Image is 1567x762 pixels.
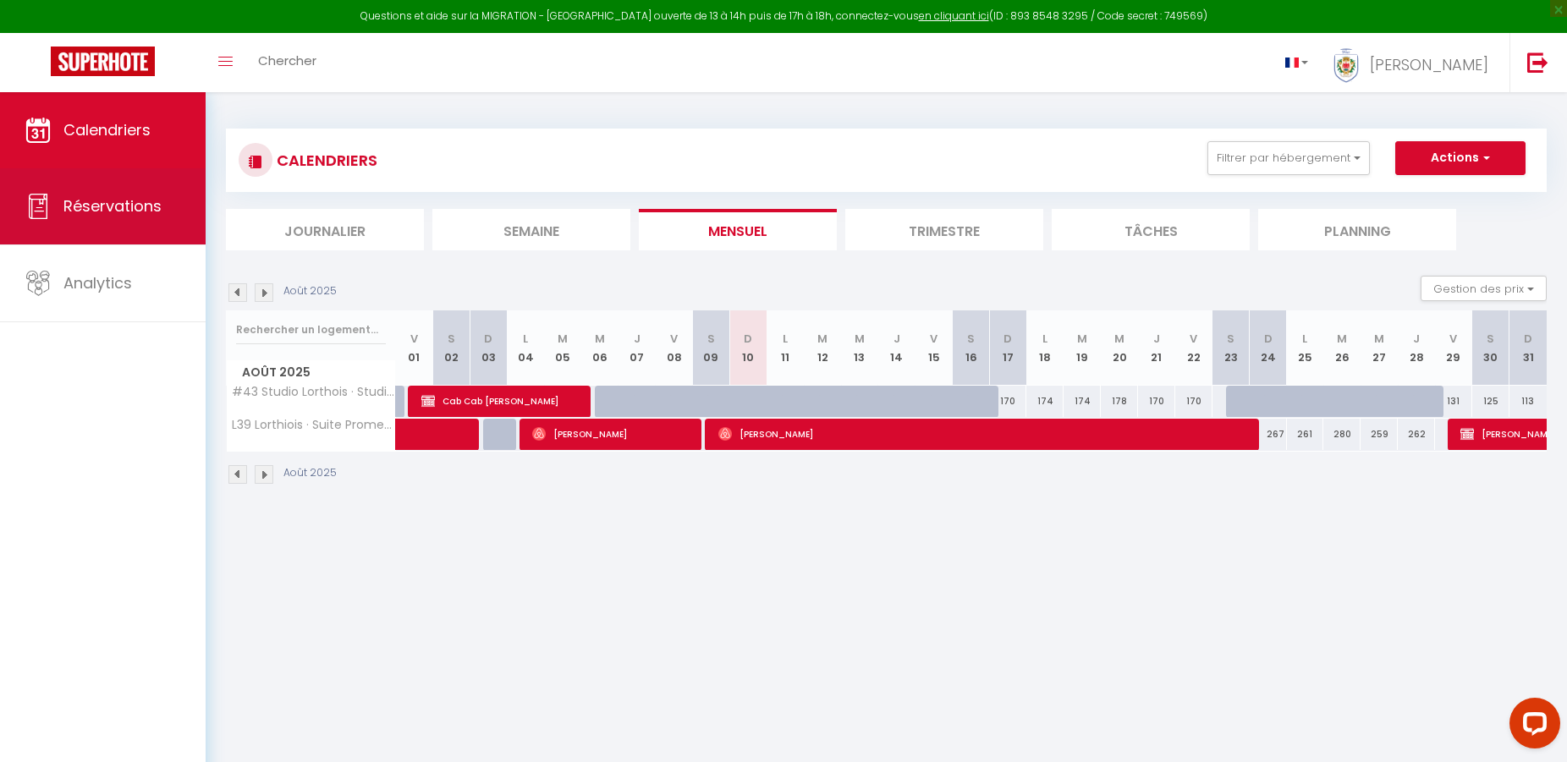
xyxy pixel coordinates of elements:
abbr: V [410,331,418,347]
th: 17 [990,310,1027,386]
li: Trimestre [845,209,1043,250]
th: 05 [544,310,581,386]
th: 21 [1138,310,1175,386]
abbr: M [817,331,827,347]
iframe: LiveChat chat widget [1496,691,1567,762]
div: 262 [1398,419,1435,450]
a: Chercher [245,33,329,92]
img: Super Booking [51,47,155,76]
span: [PERSON_NAME] [532,418,694,450]
button: Actions [1395,141,1526,175]
th: 10 [729,310,767,386]
div: 280 [1323,419,1361,450]
abbr: S [707,331,715,347]
abbr: L [523,331,528,347]
li: Semaine [432,209,630,250]
img: ... [1333,48,1359,83]
abbr: V [930,331,937,347]
th: 18 [1026,310,1064,386]
abbr: L [1042,331,1047,347]
p: Août 2025 [283,283,337,299]
th: 04 [507,310,544,386]
a: ... [PERSON_NAME] [1321,33,1509,92]
abbr: M [1114,331,1124,347]
abbr: D [1003,331,1012,347]
th: 07 [619,310,656,386]
span: Cab Cab [PERSON_NAME] [421,385,583,417]
button: Filtrer par hébergement [1207,141,1370,175]
th: 29 [1435,310,1472,386]
abbr: V [1190,331,1197,347]
div: 113 [1509,386,1547,417]
span: [PERSON_NAME] [718,418,1252,450]
a: en cliquant ici [919,8,989,23]
h3: CALENDRIERS [272,141,377,179]
th: 12 [804,310,841,386]
th: 16 [953,310,990,386]
div: 131 [1435,386,1472,417]
th: 28 [1398,310,1435,386]
th: 30 [1472,310,1509,386]
abbr: L [1302,331,1307,347]
span: [PERSON_NAME] [1370,54,1488,75]
span: Réservations [63,195,162,217]
li: Tâches [1052,209,1250,250]
th: 13 [841,310,878,386]
abbr: L [783,331,788,347]
abbr: D [484,331,492,347]
div: 170 [990,386,1027,417]
th: 09 [693,310,730,386]
span: Chercher [258,52,316,69]
img: logout [1527,52,1548,73]
th: 20 [1101,310,1138,386]
div: 170 [1175,386,1212,417]
abbr: J [1413,331,1420,347]
abbr: M [595,331,605,347]
th: 15 [915,310,953,386]
div: 259 [1361,419,1398,450]
p: Août 2025 [283,465,337,481]
input: Rechercher un logement... [236,315,386,345]
div: 267 [1250,419,1287,450]
th: 14 [878,310,915,386]
span: L39 Lorthiois · Suite Promenade des Anglais, Vue Mer/Terrasse&WIFI [229,419,399,431]
abbr: V [670,331,678,347]
span: Calendriers [63,119,151,140]
abbr: M [1077,331,1087,347]
abbr: M [558,331,568,347]
li: Journalier [226,209,424,250]
abbr: J [1153,331,1160,347]
div: 178 [1101,386,1138,417]
span: #43 Studio Lorthois · Studio Design vue Mer clim terrasse Wifi 1min Mer [229,386,399,398]
abbr: S [448,331,455,347]
th: 24 [1250,310,1287,386]
span: Analytics [63,272,132,293]
abbr: S [1227,331,1234,347]
th: 22 [1175,310,1212,386]
abbr: S [1487,331,1494,347]
div: 174 [1026,386,1064,417]
abbr: M [855,331,865,347]
div: 261 [1287,419,1324,450]
div: 170 [1138,386,1175,417]
li: Planning [1258,209,1456,250]
abbr: V [1449,331,1457,347]
th: 31 [1509,310,1547,386]
th: 25 [1287,310,1324,386]
button: Gestion des prix [1421,276,1547,301]
th: 23 [1212,310,1250,386]
abbr: M [1374,331,1384,347]
abbr: S [967,331,975,347]
div: 174 [1064,386,1101,417]
abbr: D [1264,331,1273,347]
th: 03 [470,310,507,386]
abbr: D [1524,331,1532,347]
th: 08 [656,310,693,386]
li: Mensuel [639,209,837,250]
th: 01 [396,310,433,386]
th: 11 [767,310,804,386]
div: 125 [1472,386,1509,417]
abbr: J [634,331,641,347]
abbr: D [744,331,752,347]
